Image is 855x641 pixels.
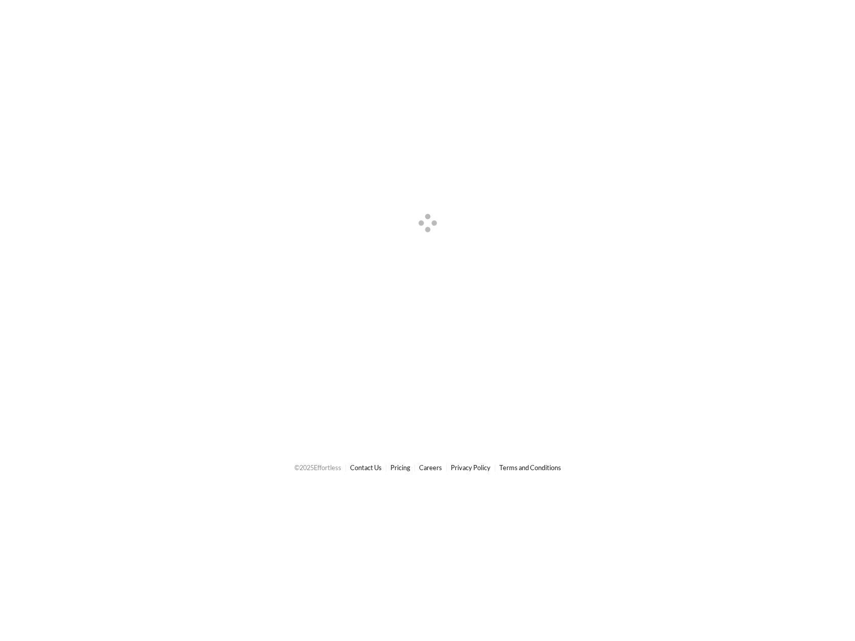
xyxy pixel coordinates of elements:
[390,463,410,472] a: Pricing
[419,463,442,472] a: Careers
[294,463,341,472] span: © 2025 Effortless
[451,463,491,472] a: Privacy Policy
[350,463,382,472] a: Contact Us
[499,463,561,472] a: Terms and Conditions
